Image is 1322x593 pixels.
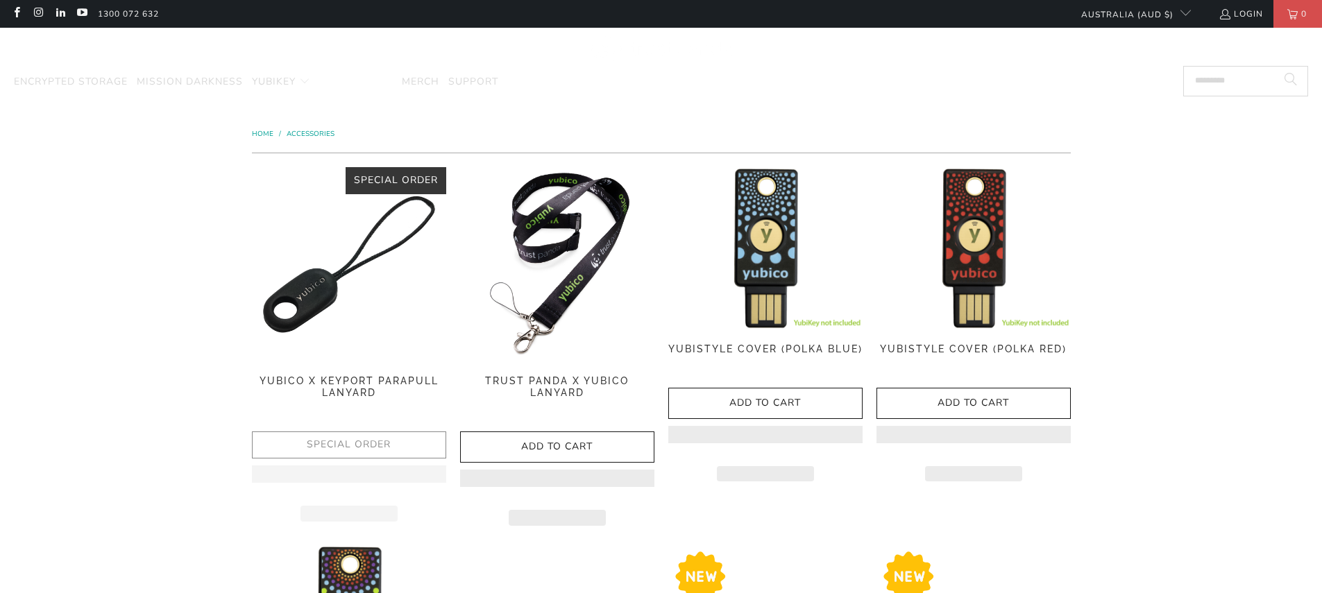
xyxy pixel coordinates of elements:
[252,66,310,98] summary: YubiKey
[668,167,863,329] img: YubiStyle Cover (Polka Blue) - Trust Panda
[876,343,1071,374] a: YubiStyle Cover (Polka Red)
[54,8,66,19] a: Trust Panda Australia on LinkedIn
[1273,66,1308,96] button: Search
[252,167,446,361] img: Yubico x Keyport Parapull Lanyard - Trust Panda
[876,388,1071,419] button: Add to Cart
[475,441,640,453] span: Add to Cart
[10,8,22,19] a: Trust Panda Australia on Facebook
[876,167,1071,329] img: YubiStyle Cover (Polka Red) - Trust Panda
[668,388,863,419] button: Add to Cart
[668,343,863,355] span: YubiStyle Cover (Polka Blue)
[76,8,87,19] a: Trust Panda Australia on YouTube
[460,375,654,418] a: Trust Panda x Yubico Lanyard
[460,167,654,361] img: Trust Panda Yubico Lanyard - Trust Panda
[252,375,446,418] a: Yubico x Keyport Parapull Lanyard
[252,167,446,361] a: Yubico x Keyport Parapull Lanyard - Trust Panda Yubico x Keyport Parapull Lanyard - Trust Panda
[448,66,498,98] a: Support
[14,66,498,98] nav: Translation missing: en.navigation.header.main_nav
[98,6,159,22] a: 1300 072 632
[14,66,128,98] a: Encrypted Storage
[1219,6,1263,22] a: Login
[402,75,439,88] span: Merch
[287,129,334,139] a: Accessories
[14,75,128,88] span: Encrypted Storage
[460,431,654,463] button: Add to Cart
[252,375,446,399] span: Yubico x Keyport Parapull Lanyard
[876,343,1071,355] span: YubiStyle Cover (Polka Red)
[448,75,498,88] span: Support
[279,129,281,139] span: /
[460,375,654,399] span: Trust Panda x Yubico Lanyard
[137,75,243,88] span: Mission Darkness
[402,66,439,98] a: Merch
[252,75,296,88] span: YubiKey
[683,397,848,409] span: Add to Cart
[319,66,393,98] a: Accessories
[252,129,276,139] a: Home
[32,8,44,19] a: Trust Panda Australia on Instagram
[668,343,863,374] a: YubiStyle Cover (Polka Blue)
[137,66,243,98] a: Mission Darkness
[891,397,1056,409] span: Add to Cart
[319,75,393,88] span: Accessories
[354,173,438,187] span: Special Order
[590,35,732,63] img: Trust Panda Australia
[1183,66,1308,96] input: Search...
[252,129,273,139] span: Home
